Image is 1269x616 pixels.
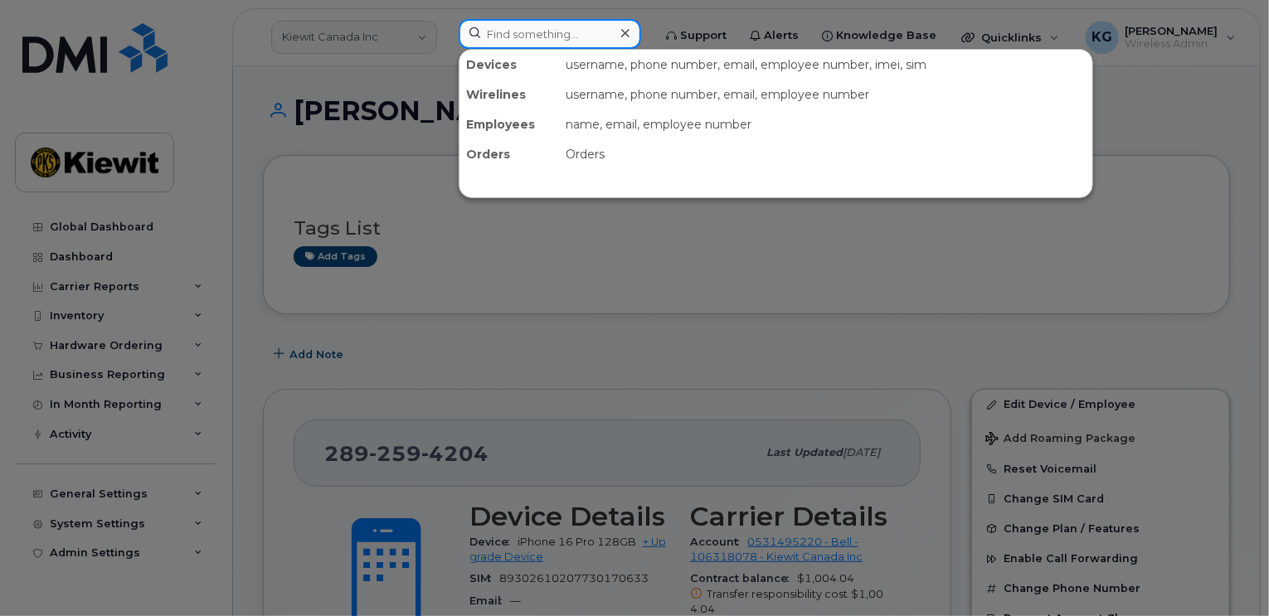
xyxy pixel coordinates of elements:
div: Devices [459,50,559,80]
div: name, email, employee number [559,109,1092,139]
div: Employees [459,109,559,139]
div: Orders [559,139,1092,169]
div: username, phone number, email, employee number, imei, sim [559,50,1092,80]
div: username, phone number, email, employee number [559,80,1092,109]
iframe: Messenger Launcher [1197,544,1257,604]
div: Orders [459,139,559,169]
div: Wirelines [459,80,559,109]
